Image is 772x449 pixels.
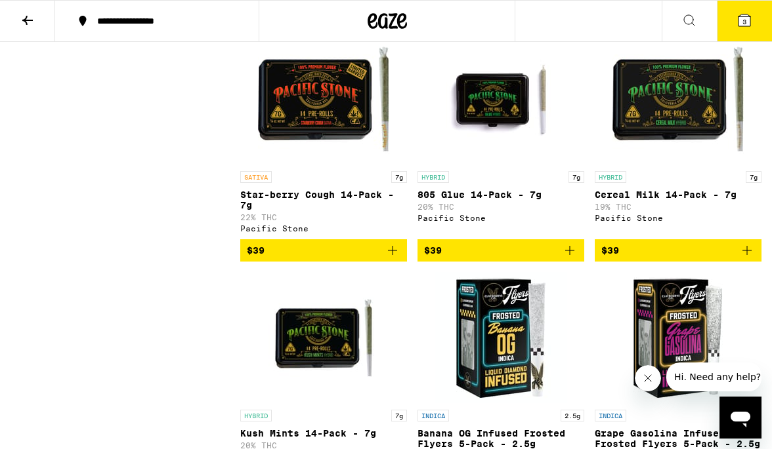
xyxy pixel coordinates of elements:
[612,272,744,403] img: Claybourne Co. - Grape Gasolina Infused Frosted Flyers 5-Pack - 2.5g
[418,239,584,262] button: Add to bag
[240,239,407,262] button: Add to bag
[666,362,761,391] iframe: Message from company
[418,203,584,211] p: 20% THC
[435,33,567,165] img: Pacific Stone - 805 Glue 14-Pack - 7g
[240,428,407,439] p: Kush Mints 14-Pack - 7g
[418,33,584,239] a: Open page for 805 Glue 14-Pack - 7g from Pacific Stone
[258,33,389,165] img: Pacific Stone - Star-berry Cough 14-Pack - 7g
[435,272,567,403] img: Claybourne Co. - Banana OG Infused Frosted Flyers 5-Pack - 2.5g
[240,189,407,210] p: Star-berry Cough 14-Pack - 7g
[240,224,407,233] div: Pacific Stone
[746,171,761,183] p: 7g
[240,410,272,421] p: HYBRID
[595,239,761,262] button: Add to bag
[742,18,746,26] span: 3
[561,410,584,421] p: 2.5g
[240,171,272,183] p: SATIVA
[418,214,584,222] div: Pacific Stone
[240,213,407,222] p: 22% THC
[418,189,584,200] p: 805 Glue 14-Pack - 7g
[240,33,407,239] a: Open page for Star-berry Cough 14-Pack - 7g from Pacific Stone
[595,410,626,421] p: INDICA
[719,397,761,439] iframe: Button to launch messaging window
[612,33,744,165] img: Pacific Stone - Cereal Milk 14-Pack - 7g
[717,1,772,41] button: 3
[391,171,407,183] p: 7g
[418,171,449,183] p: HYBRID
[635,365,661,391] iframe: Close message
[258,272,389,403] img: Pacific Stone - Kush Mints 14-Pack - 7g
[418,410,449,421] p: INDICA
[601,245,619,256] span: $39
[595,171,626,183] p: HYBRID
[424,245,442,256] span: $39
[595,214,761,222] div: Pacific Stone
[247,245,265,256] span: $39
[595,203,761,211] p: 19% THC
[595,428,761,449] p: Grape Gasolina Infused Frosted Flyers 5-Pack - 2.5g
[418,428,584,449] p: Banana OG Infused Frosted Flyers 5-Pack - 2.5g
[595,33,761,239] a: Open page for Cereal Milk 14-Pack - 7g from Pacific Stone
[391,410,407,421] p: 7g
[595,189,761,200] p: Cereal Milk 14-Pack - 7g
[568,171,584,183] p: 7g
